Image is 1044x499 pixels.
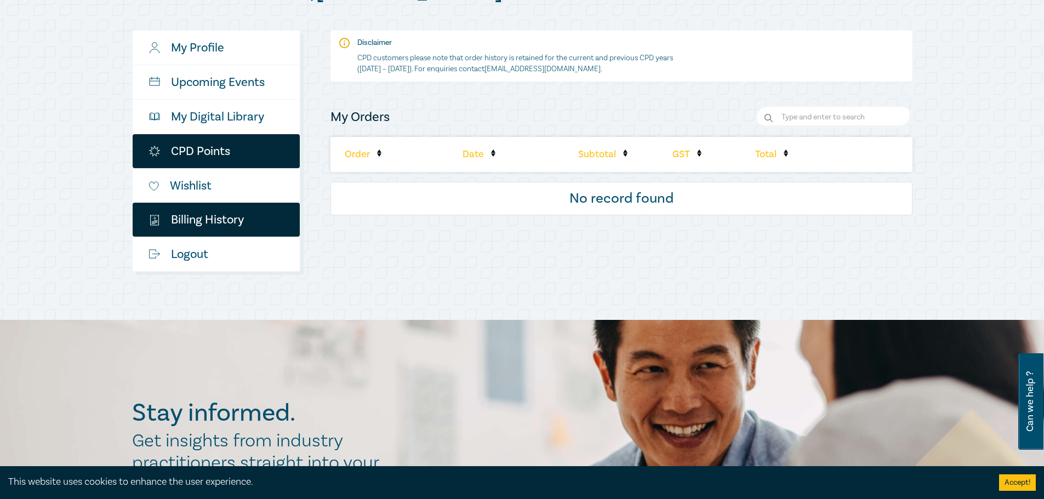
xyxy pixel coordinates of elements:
[151,216,153,221] tspan: $
[133,100,300,134] a: My Digital Library
[8,475,983,489] div: This website uses cookies to enhance the user experience.
[132,430,391,496] h2: Get insights from industry practitioners straight into your inbox.
[457,137,547,172] li: Date
[132,399,391,427] h2: Stay informed.
[330,137,432,172] li: Order
[330,108,390,126] h4: My Orders
[133,134,300,168] a: CPD Points
[133,65,300,99] a: Upcoming Events
[133,237,300,271] a: Logout
[357,53,694,74] p: CPD customers please note that order history is retained for the current and previous CPD years (...
[340,191,903,206] h6: No record found
[750,137,807,172] li: Total
[484,64,601,74] a: [EMAIL_ADDRESS][DOMAIN_NAME]
[756,106,912,128] input: Search
[133,203,300,237] a: $Billing History
[667,137,724,172] li: GST
[357,38,392,48] strong: Disclaimer
[133,31,300,65] a: My Profile
[573,137,641,172] li: Subtotal
[1025,360,1035,443] span: Can we help ?
[133,169,300,203] a: Wishlist
[999,474,1036,491] button: Accept cookies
